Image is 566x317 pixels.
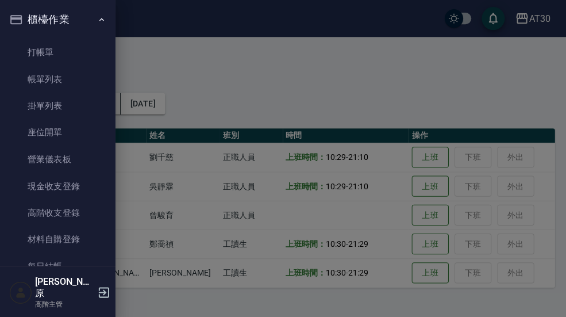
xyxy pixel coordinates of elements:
[5,119,110,145] a: 座位開單
[5,252,110,278] a: 每日結帳
[5,66,110,92] a: 帳單列表
[5,146,110,172] a: 營業儀表板
[9,280,32,303] img: Person
[5,92,110,119] a: 掛單列表
[5,225,110,251] a: 材料自購登錄
[5,39,110,66] a: 打帳單
[5,198,110,225] a: 高階收支登錄
[5,172,110,198] a: 現金收支登錄
[5,5,110,35] button: 櫃檯作業
[35,297,94,308] p: 高階主管
[35,274,94,297] h5: [PERSON_NAME]原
